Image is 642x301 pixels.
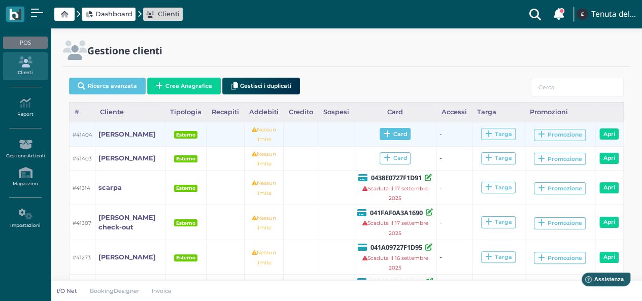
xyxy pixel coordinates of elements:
[436,205,472,240] td: -
[252,249,276,265] small: Nessun limite
[57,287,77,295] p: I/O Net
[252,215,276,231] small: Nessun limite
[531,78,624,96] input: Cerca
[380,128,411,140] span: Card
[73,220,91,226] small: #41307
[83,287,146,295] a: BookingDesigner
[98,213,162,232] a: [PERSON_NAME] check-out
[436,170,472,205] td: -
[362,220,428,236] small: Scaduta il 17 settembre 2025
[98,252,156,262] a: [PERSON_NAME]
[436,146,472,170] td: -
[369,278,423,287] b: 04AD3C727F1D94
[176,220,195,226] b: Esterno
[98,153,156,163] a: [PERSON_NAME]
[98,154,156,162] b: [PERSON_NAME]
[176,185,195,191] b: Esterno
[436,240,472,274] td: -
[3,163,47,191] a: Magazzino
[98,183,122,192] a: scarpa
[599,153,619,164] a: Apri
[354,103,436,122] div: Card
[599,182,619,193] a: Apri
[485,184,512,191] div: Targa
[70,103,95,122] div: #
[252,126,276,143] small: Nessun limite
[244,103,284,122] div: Addebiti
[147,78,221,94] button: Crea Anagrafica
[318,103,354,122] div: Sospesi
[577,9,588,20] img: ...
[30,8,67,16] span: Assistenza
[3,37,47,49] div: POS
[3,93,47,121] a: Report
[538,131,582,139] div: Promozione
[575,2,636,26] a: ... Tenuta del Barco
[370,208,423,217] b: 041FAF0A3A1690
[380,152,411,164] span: Card
[599,252,619,263] a: Apri
[599,217,619,228] a: Apri
[73,131,92,138] small: #41404
[87,45,162,56] h2: Gestione clienti
[69,78,146,94] button: Ricerca avanzata
[222,78,300,94] button: Gestisci i duplicati
[538,219,582,227] div: Promozione
[176,156,195,161] b: Esterno
[95,103,165,122] div: Cliente
[98,214,156,231] b: [PERSON_NAME] check-out
[436,103,472,122] div: Accessi
[485,154,512,162] div: Targa
[73,254,91,261] small: #41273
[9,9,21,20] img: logo
[538,155,582,163] div: Promozione
[207,103,244,122] div: Recapiti
[485,218,512,226] div: Targa
[157,9,179,19] span: Clienti
[98,253,156,261] b: [PERSON_NAME]
[538,254,582,262] div: Promozione
[146,9,179,19] a: Clienti
[370,243,422,252] b: 041A09727F1D95
[85,9,132,19] a: Dashboard
[3,135,47,163] a: Gestione Articoli
[599,128,619,140] a: Apri
[73,155,92,162] small: #41403
[176,132,195,138] b: Esterno
[146,287,179,295] a: Invoice
[362,185,428,202] small: Scaduta il 17 settembre 2025
[485,130,512,138] div: Targa
[98,184,122,191] b: scarpa
[570,270,633,292] iframe: Help widget launcher
[73,185,90,191] small: #41314
[472,103,525,122] div: Targa
[525,103,595,122] div: Promozioni
[3,52,47,80] a: Clienti
[98,129,156,139] a: [PERSON_NAME]
[591,10,636,19] h4: Tenuta del Barco
[538,185,582,192] div: Promozione
[436,122,472,146] td: -
[284,103,318,122] div: Credito
[371,173,422,182] b: 0438E0727F1D91
[165,103,207,122] div: Tipologia
[252,151,276,167] small: Nessun limite
[252,180,276,196] small: Nessun limite
[3,205,47,232] a: Impostazioni
[485,253,512,261] div: Targa
[98,130,156,138] b: [PERSON_NAME]
[176,255,195,260] b: Esterno
[362,255,428,271] small: Scaduta il 16 settembre 2025
[95,9,132,19] span: Dashboard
